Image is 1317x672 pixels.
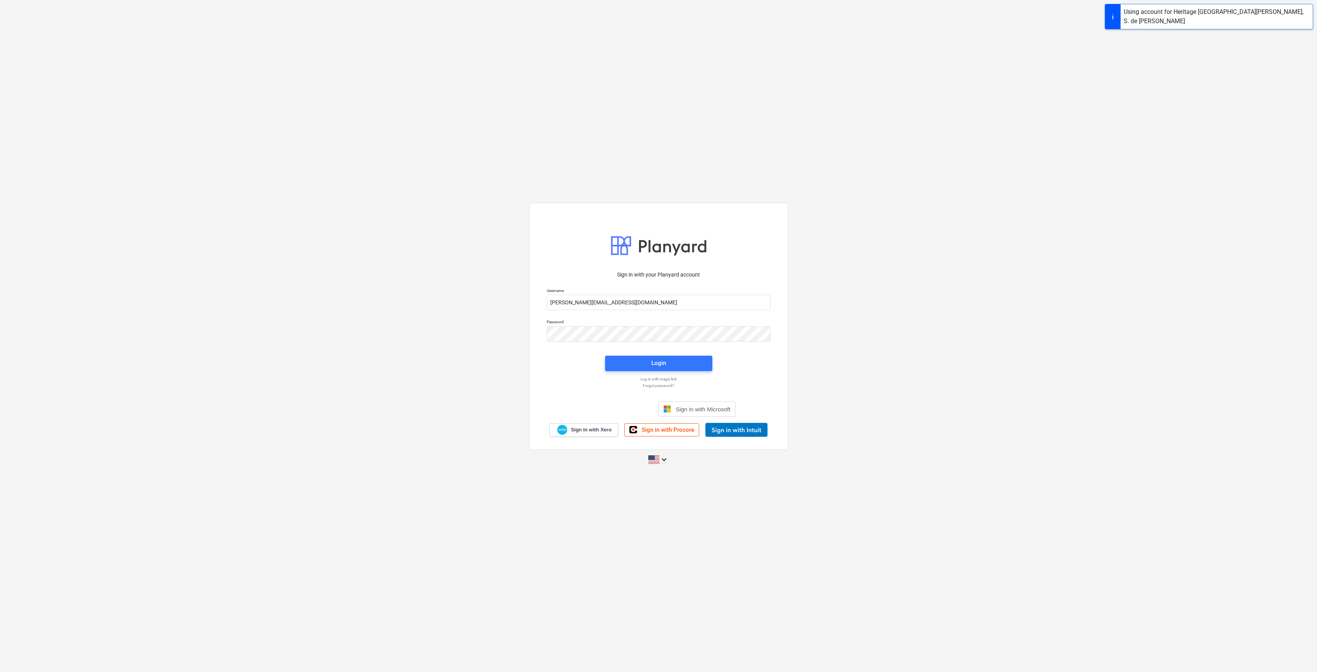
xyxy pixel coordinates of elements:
img: Microsoft logo [663,405,671,413]
img: Xero logo [557,425,567,435]
span: Sign in with Xero [571,426,611,433]
input: Username [547,295,771,310]
span: Sign in with Procore [642,426,694,433]
p: Sign in with your Planyard account [547,271,771,279]
i: keyboard_arrow_down [659,455,669,464]
p: Password [547,319,771,326]
a: Log in with magic link [543,377,774,382]
span: Sign in with Microsoft [676,406,730,412]
iframe: Sign in with Google Button [578,400,656,417]
div: Login [651,358,666,368]
a: Sign in with Procore [624,423,699,436]
a: Forgot password? [543,383,774,388]
a: Sign in with Xero [549,423,618,437]
p: Username [547,288,771,295]
div: Using account for Heritage [GEOGRAPHIC_DATA][PERSON_NAME], S. de [PERSON_NAME] [1124,7,1310,26]
button: Login [605,356,712,371]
